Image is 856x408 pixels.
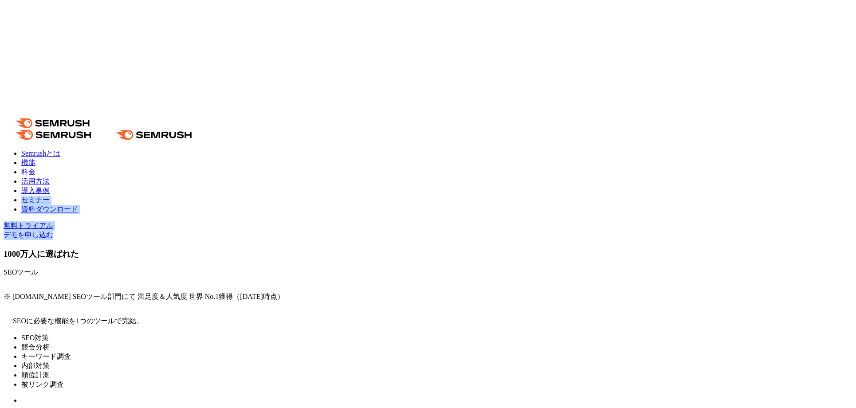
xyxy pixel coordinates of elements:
[21,149,60,157] a: Semrushとは
[76,318,79,325] span: 1
[4,249,20,259] span: 1000
[21,352,852,361] li: キーワード調査
[37,249,45,259] span: に
[4,268,17,276] span: SEO
[21,333,852,343] li: SEO対策
[4,222,53,229] a: 無料トライアル
[79,318,115,325] span: つのツール
[21,168,35,176] a: 料金
[21,177,50,185] a: 活用方法
[4,302,852,326] div: SEOに必要な機能を
[21,196,50,204] a: セミナー
[4,292,852,302] div: ※ [DOMAIN_NAME] SEOツール部門にて 満足度＆人気度 世界 No.1獲得（[DATE]時点）
[21,361,852,371] li: 内部対策
[21,380,852,389] li: 被リンク調査
[21,371,852,380] li: 順位計測
[21,205,78,213] a: 資料ダウンロード
[21,159,35,166] a: 機能
[4,231,53,239] a: デモを申し込む
[115,318,143,325] span: で完結。
[20,249,37,259] span: 万人
[45,249,79,259] span: 選ばれた
[21,187,50,194] a: 導入事例
[17,268,38,276] span: ツール
[21,343,852,352] li: 競合分析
